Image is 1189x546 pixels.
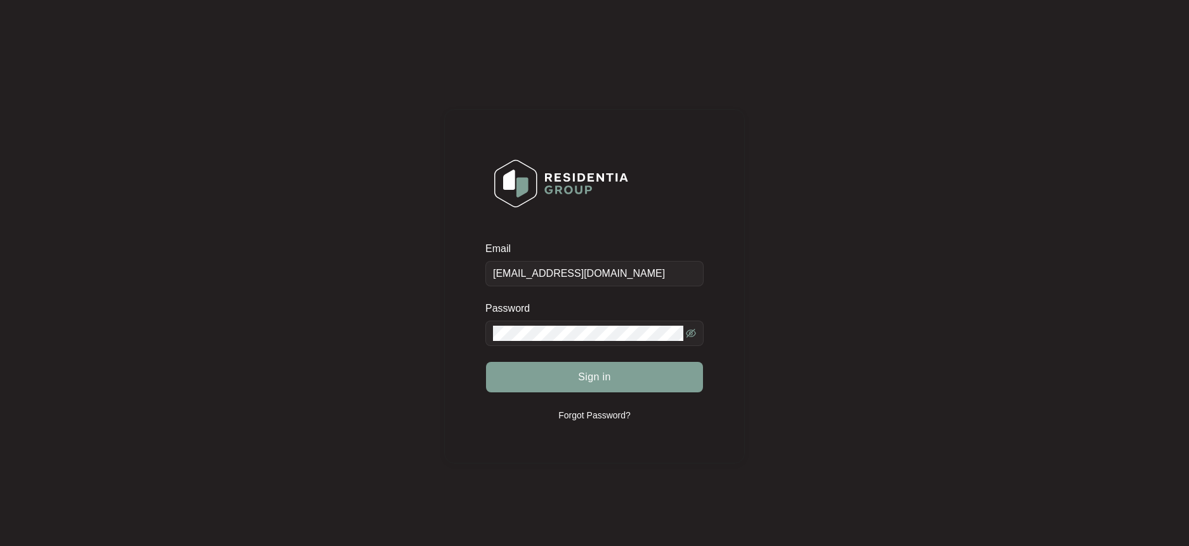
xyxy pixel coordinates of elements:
label: Password [485,302,539,315]
span: eye-invisible [686,328,696,338]
button: Sign in [486,362,703,392]
span: Sign in [578,370,611,385]
img: Login Logo [486,151,636,216]
p: Forgot Password? [558,409,631,422]
input: Password [493,326,683,341]
input: Email [485,261,704,286]
label: Email [485,243,520,255]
